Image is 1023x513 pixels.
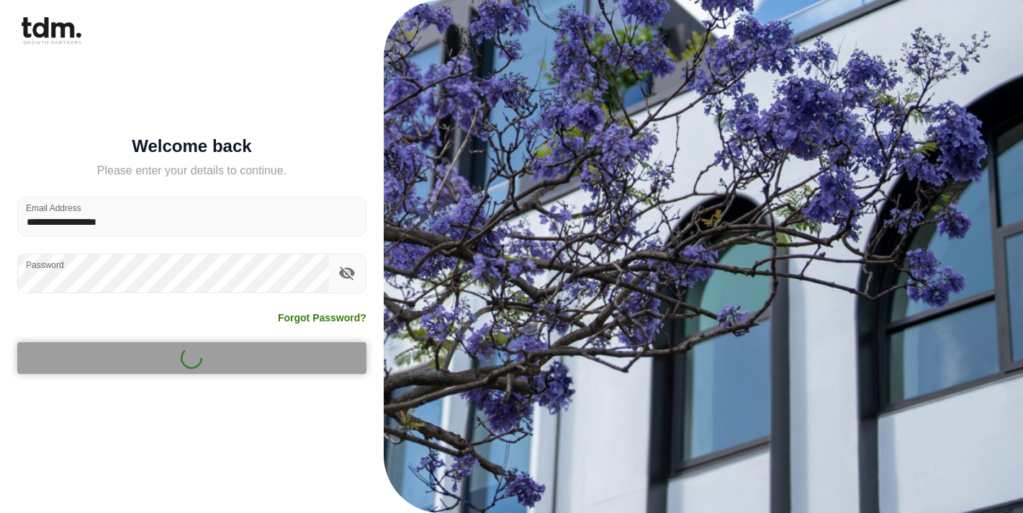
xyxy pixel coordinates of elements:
[17,139,366,153] h5: Welcome back
[26,259,64,271] label: Password
[17,162,366,179] h5: Please enter your details to continue.
[278,311,366,325] a: Forgot Password?
[26,202,81,214] label: Email Address
[335,261,359,285] button: toggle password visibility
